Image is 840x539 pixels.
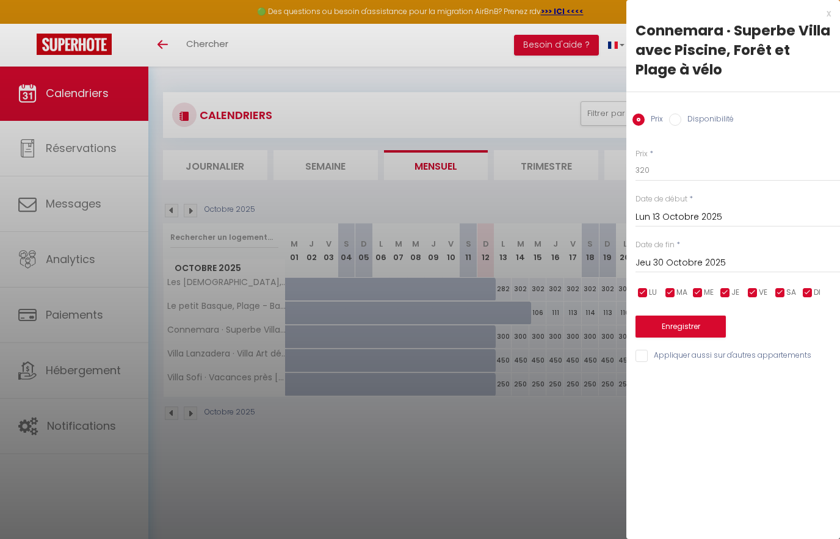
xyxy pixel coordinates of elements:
span: VE [759,287,767,298]
span: SA [786,287,796,298]
span: LU [649,287,657,298]
div: x [626,6,831,21]
label: Date de début [635,194,687,205]
span: MA [676,287,687,298]
label: Prix [645,114,663,127]
span: DI [814,287,820,298]
span: JE [731,287,739,298]
label: Date de fin [635,239,675,251]
button: Enregistrer [635,316,726,338]
label: Prix [635,148,648,160]
div: Connemara · Superbe Villa avec Piscine, Forêt et Plage à vélo [635,21,831,79]
label: Disponibilité [681,114,734,127]
span: ME [704,287,714,298]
